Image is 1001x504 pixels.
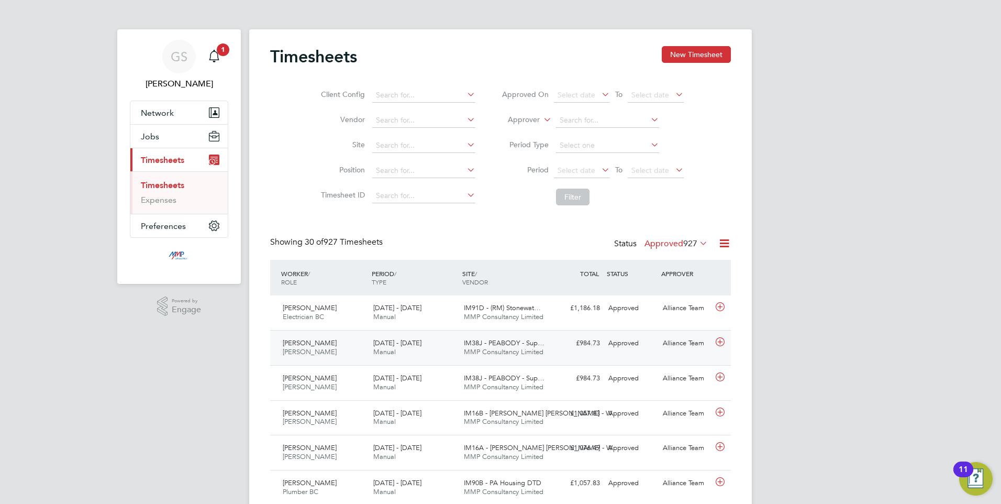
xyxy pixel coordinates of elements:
[130,101,228,124] button: Network
[604,440,659,457] div: Approved
[558,90,595,100] span: Select date
[117,29,241,284] nav: Main navigation
[141,132,159,141] span: Jobs
[550,335,604,352] div: £984.73
[556,138,659,153] input: Select one
[659,475,713,492] div: Alliance Team
[373,478,421,487] span: [DATE] - [DATE]
[475,269,477,278] span: /
[283,312,324,321] span: Electrician BC
[550,370,604,387] div: £984.73
[604,405,659,422] div: Approved
[372,189,475,203] input: Search for...
[502,165,549,174] label: Period
[373,452,396,461] span: Manual
[659,370,713,387] div: Alliance Team
[550,475,604,492] div: £1,057.83
[580,269,599,278] span: TOTAL
[283,452,337,461] span: [PERSON_NAME]
[550,440,604,457] div: £1,076.49
[464,452,543,461] span: MMP Consultancy Limited
[464,409,619,418] span: IM16B - [PERSON_NAME] [PERSON_NAME] - W…
[502,140,549,149] label: Period Type
[464,487,543,496] span: MMP Consultancy Limited
[464,374,544,382] span: IM38J - PEABODY - Sup…
[604,335,659,352] div: Approved
[130,40,228,90] a: GS[PERSON_NAME]
[141,180,184,190] a: Timesheets
[283,478,337,487] span: [PERSON_NAME]
[373,374,421,382] span: [DATE] - [DATE]
[464,303,541,312] span: IM91D - (RM) Stonewat…
[283,347,337,356] span: [PERSON_NAME]
[281,278,297,286] span: ROLE
[550,300,604,317] div: £1,186.18
[130,171,228,214] div: Timesheets
[464,312,543,321] span: MMP Consultancy Limited
[157,297,202,316] a: Powered byEngage
[318,165,365,174] label: Position
[556,189,590,205] button: Filter
[283,382,337,391] span: [PERSON_NAME]
[279,264,369,291] div: WORKER
[662,46,731,63] button: New Timesheet
[464,347,543,356] span: MMP Consultancy Limited
[318,190,365,200] label: Timesheet ID
[464,443,619,452] span: IM16A - [PERSON_NAME] [PERSON_NAME] - W…
[373,409,421,418] span: [DATE] - [DATE]
[305,237,324,247] span: 30 of
[130,248,228,265] a: Go to home page
[959,469,968,483] div: 11
[305,237,383,247] span: 927 Timesheets
[373,312,396,321] span: Manual
[394,269,396,278] span: /
[604,370,659,387] div: Approved
[373,303,421,312] span: [DATE] - [DATE]
[283,374,337,382] span: [PERSON_NAME]
[604,300,659,317] div: Approved
[631,90,669,100] span: Select date
[164,248,194,265] img: mmpconsultancy-logo-retina.png
[550,405,604,422] div: £1,057.83
[959,462,993,496] button: Open Resource Center, 11 new notifications
[373,338,421,347] span: [DATE] - [DATE]
[556,113,659,128] input: Search for...
[130,125,228,148] button: Jobs
[283,409,337,418] span: [PERSON_NAME]
[283,338,337,347] span: [PERSON_NAME]
[283,303,337,312] span: [PERSON_NAME]
[141,108,174,118] span: Network
[614,237,710,251] div: Status
[659,264,713,283] div: APPROVER
[283,487,318,496] span: Plumber BC
[373,382,396,391] span: Manual
[372,113,475,128] input: Search for...
[270,46,357,67] h2: Timesheets
[372,278,386,286] span: TYPE
[462,278,488,286] span: VENDOR
[141,195,176,205] a: Expenses
[604,264,659,283] div: STATUS
[464,382,543,391] span: MMP Consultancy Limited
[464,338,544,347] span: IM38J - PEABODY - Sup…
[659,440,713,457] div: Alliance Team
[130,214,228,237] button: Preferences
[318,140,365,149] label: Site
[659,405,713,422] div: Alliance Team
[612,87,626,101] span: To
[217,43,229,56] span: 1
[172,305,201,314] span: Engage
[612,163,626,177] span: To
[460,264,550,291] div: SITE
[372,138,475,153] input: Search for...
[141,221,186,231] span: Preferences
[373,487,396,496] span: Manual
[464,478,541,487] span: IM90B - PA Housing DTD
[172,297,201,305] span: Powered by
[283,417,337,426] span: [PERSON_NAME]
[372,88,475,103] input: Search for...
[373,417,396,426] span: Manual
[372,163,475,178] input: Search for...
[502,90,549,99] label: Approved On
[283,443,337,452] span: [PERSON_NAME]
